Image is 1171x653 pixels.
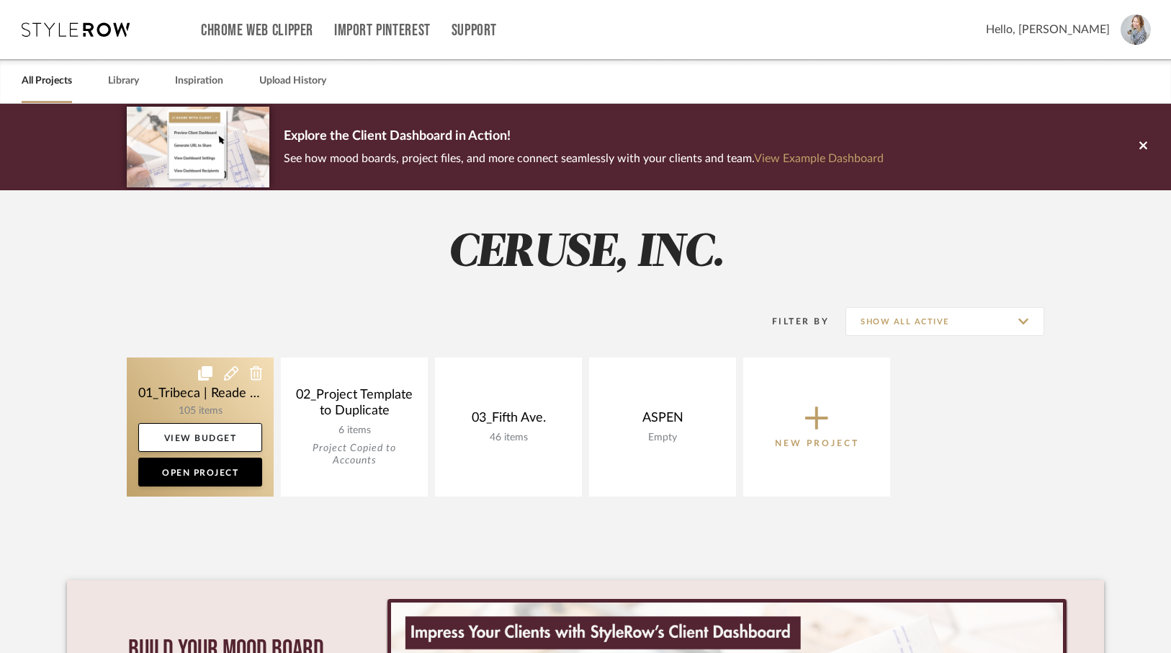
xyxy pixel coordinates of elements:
[201,25,313,37] a: Chrome Web Clipper
[259,71,326,91] a: Upload History
[447,432,570,444] div: 46 items
[452,25,497,37] a: Support
[138,458,262,487] a: Open Project
[292,387,416,425] div: 02_Project Template to Duplicate
[601,432,724,444] div: Empty
[108,71,139,91] a: Library
[753,314,829,329] div: Filter By
[22,71,72,91] a: All Projects
[743,357,890,497] button: New Project
[447,410,570,432] div: 03_Fifth Ave.
[334,25,431,37] a: Import Pinterest
[284,125,884,148] p: Explore the Client Dashboard in Action!
[775,436,859,450] p: New Project
[138,423,262,452] a: View Budget
[284,148,884,169] p: See how mood boards, project files, and more connect seamlessly with your clients and team.
[292,425,416,437] div: 6 items
[175,71,223,91] a: Inspiration
[292,443,416,467] div: Project Copied to Accounts
[601,410,724,432] div: ASPEN
[754,153,884,164] a: View Example Dashboard
[67,226,1104,280] h2: CERUSE, INC.
[1121,14,1151,45] img: avatar
[986,21,1110,38] span: Hello, [PERSON_NAME]
[127,107,269,187] img: d5d033c5-7b12-40c2-a960-1ecee1989c38.png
